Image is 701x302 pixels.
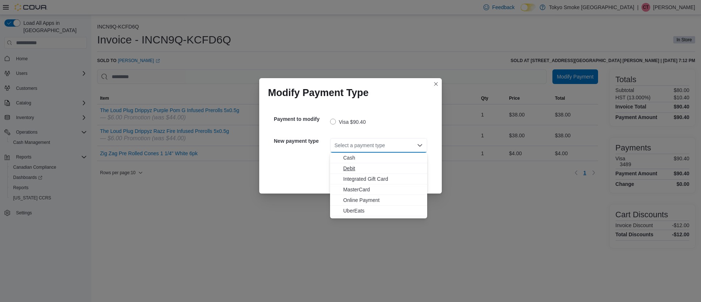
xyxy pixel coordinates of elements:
[432,80,440,88] button: Closes this modal window
[343,165,423,172] span: Debit
[330,206,427,216] button: UberEats
[343,154,423,161] span: Cash
[274,134,329,148] h5: New payment type
[334,141,335,150] input: Accessible screen reader label
[343,175,423,183] span: Integrated Gift Card
[274,112,329,126] h5: Payment to modify
[343,186,423,193] span: MasterCard
[417,142,423,148] button: Close list of options
[268,87,369,99] h1: Modify Payment Type
[343,196,423,204] span: Online Payment
[330,153,427,216] div: Choose from the following options
[330,118,366,126] label: Visa $90.40
[330,184,427,195] button: MasterCard
[330,153,427,163] button: Cash
[330,195,427,206] button: Online Payment
[330,163,427,174] button: Debit
[343,207,423,214] span: UberEats
[330,174,427,184] button: Integrated Gift Card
